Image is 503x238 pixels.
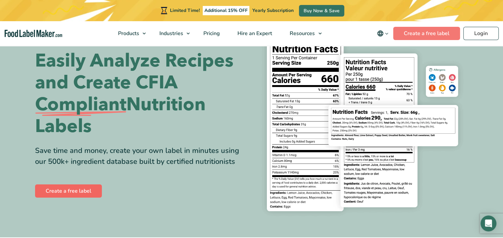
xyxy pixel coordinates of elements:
span: Additional 15% OFF [203,6,249,15]
a: Products [109,21,149,46]
a: Create a free label [35,184,102,198]
a: Resources [281,21,325,46]
a: Pricing [195,21,227,46]
span: Yearly Subscription [252,7,294,14]
h1: Easily Analyze Recipes and Create CFIA Nutrition Labels [35,50,247,137]
a: Hire an Expert [229,21,279,46]
span: Pricing [201,30,221,37]
span: Limited Time! [170,7,200,14]
span: Industries [157,30,184,37]
span: Compliant [35,94,126,116]
a: Create a free label [393,27,460,40]
span: Products [116,30,140,37]
a: Buy Now & Save [299,5,344,17]
span: Hire an Expert [235,30,273,37]
div: Save time and money, create your own label in minutes using our 500k+ ingredient database built b... [35,145,247,167]
span: Resources [288,30,315,37]
a: Industries [151,21,193,46]
div: Open Intercom Messenger [481,215,496,231]
a: Login [463,27,499,40]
